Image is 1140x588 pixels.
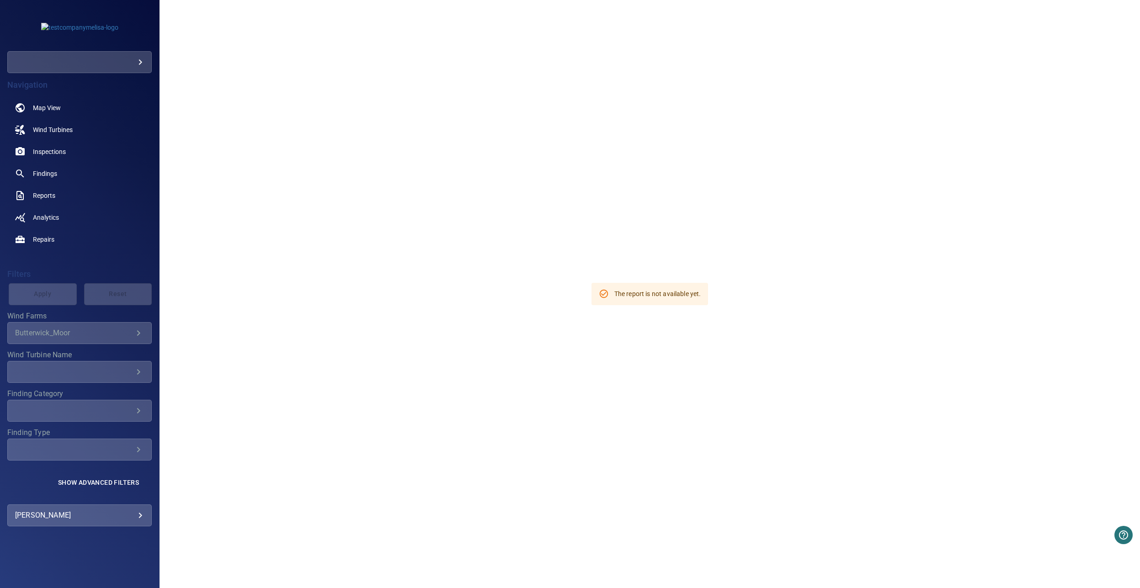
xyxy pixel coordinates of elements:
span: Analytics [33,213,59,222]
h4: Filters [7,270,152,279]
span: Show Advanced Filters [58,479,139,486]
span: Repairs [33,235,54,244]
span: Findings [33,169,57,178]
div: Finding Category [7,400,152,422]
div: Finding Type [7,439,152,461]
div: Butterwick_Moor [15,328,133,337]
label: Wind Turbine Name [7,351,152,359]
a: analytics noActive [7,207,152,228]
a: inspections noActive [7,141,152,163]
h4: Navigation [7,80,152,90]
div: [PERSON_NAME] [15,508,144,523]
a: windturbines noActive [7,119,152,141]
a: reports noActive [7,185,152,207]
div: The report is not available yet. [614,286,701,302]
a: findings noActive [7,163,152,185]
label: Finding Category [7,390,152,397]
span: Inspections [33,147,66,156]
div: Wind Turbine Name [7,361,152,383]
span: Reports [33,191,55,200]
a: map noActive [7,97,152,119]
div: testcompanymelisa [7,51,152,73]
img: testcompanymelisa-logo [41,23,118,32]
div: Wind Farms [7,322,152,344]
button: Show Advanced Filters [53,475,144,490]
span: Map View [33,103,61,112]
label: Wind Farms [7,313,152,320]
label: Finding Type [7,429,152,436]
span: Wind Turbines [33,125,73,134]
a: repairs noActive [7,228,152,250]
